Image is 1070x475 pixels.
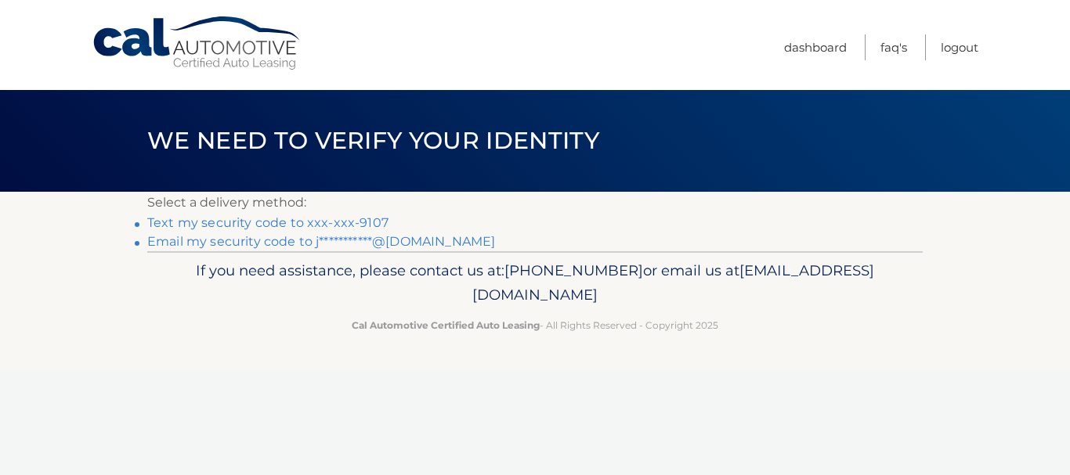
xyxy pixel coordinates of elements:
strong: Cal Automotive Certified Auto Leasing [352,319,540,331]
span: [PHONE_NUMBER] [504,261,643,279]
p: If you need assistance, please contact us at: or email us at [157,258,913,308]
a: Cal Automotive [92,16,303,71]
a: Dashboard [784,34,847,60]
span: We need to verify your identity [147,126,599,155]
a: FAQ's [880,34,907,60]
a: Logout [941,34,978,60]
p: - All Rights Reserved - Copyright 2025 [157,317,913,333]
p: Select a delivery method: [147,192,923,214]
a: Text my security code to xxx-xxx-9107 [147,215,389,230]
